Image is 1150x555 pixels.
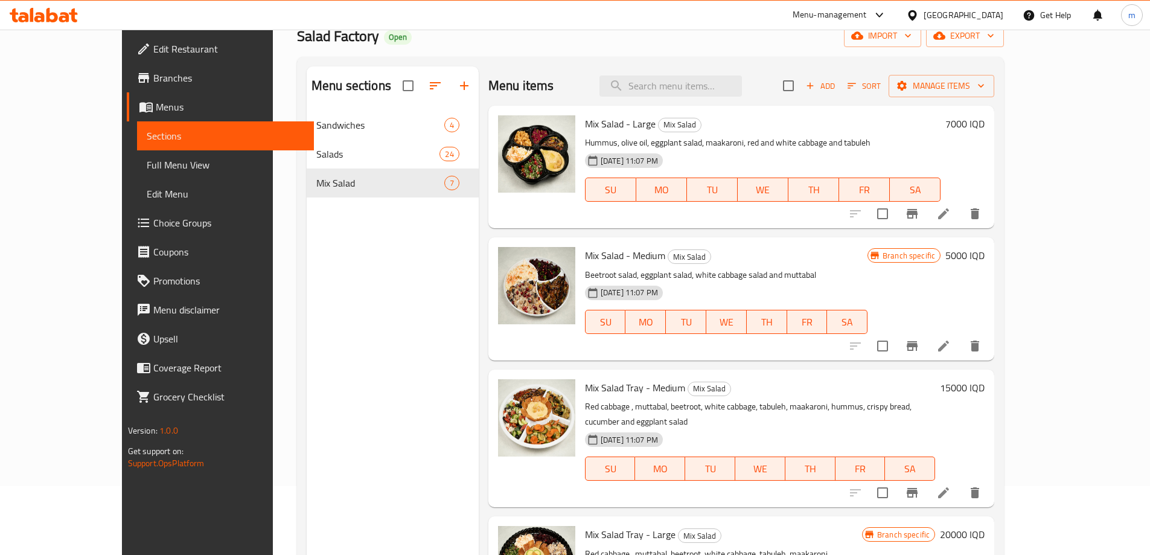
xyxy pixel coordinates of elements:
button: FR [835,457,886,481]
div: Salads24 [307,140,479,168]
span: Version: [128,423,158,438]
span: [DATE] 11:07 PM [596,287,663,298]
img: Mix Salad Tray - Medium [498,379,575,457]
span: Choice Groups [153,216,304,230]
span: MO [640,460,680,478]
input: search [599,75,742,97]
button: SA [827,310,867,334]
span: Coverage Report [153,361,304,375]
div: [GEOGRAPHIC_DATA] [924,8,1003,22]
a: Edit Restaurant [127,34,314,63]
a: Edit menu item [936,207,951,221]
span: TH [790,460,831,478]
button: Branch-specific-item [898,332,927,361]
div: Open [384,30,412,45]
div: Mix Salad [688,382,731,396]
button: Branch-specific-item [898,478,927,507]
a: Edit menu item [936,339,951,353]
button: WE [706,310,747,334]
a: Sections [137,121,314,150]
p: Red cabbage , muttabal, beetroot, white cabbage, tabuleh, maakaroni, hummus, crispy bread, cucumb... [585,399,935,429]
button: Add [801,77,840,95]
span: WE [711,313,742,331]
span: TU [690,460,730,478]
a: Edit menu item [936,486,951,500]
button: FR [839,178,890,202]
img: Mix Salad - Medium [498,247,575,324]
span: 4 [445,120,459,131]
span: Mix Salad Tray - Large [585,525,676,544]
button: TH [747,310,787,334]
span: MO [630,313,661,331]
span: Sections [147,129,304,143]
button: SU [585,457,636,481]
a: Coverage Report [127,353,314,382]
span: Add item [801,77,840,95]
div: Mix Salad7 [307,168,479,197]
a: Coupons [127,237,314,266]
span: Mix Salad [679,529,721,543]
div: Salads [316,147,440,161]
span: SU [590,460,631,478]
span: Mix Salad - Large [585,115,656,133]
a: Grocery Checklist [127,382,314,411]
span: import [854,28,912,43]
span: TH [793,181,834,199]
span: SU [590,181,631,199]
span: Mix Salad [316,176,444,190]
a: Menu disclaimer [127,295,314,324]
span: Mix Salad [688,382,730,396]
a: Branches [127,63,314,92]
span: Branches [153,71,304,85]
button: delete [960,199,989,228]
h2: Menu sections [311,77,391,95]
span: Mix Salad Tray - Medium [585,379,685,397]
button: Sort [845,77,884,95]
span: WE [740,460,781,478]
span: Sort [848,79,881,93]
span: Sort items [840,77,889,95]
h6: 7000 IQD [945,115,985,132]
nav: Menu sections [307,106,479,202]
span: export [936,28,994,43]
span: SU [590,313,621,331]
button: TU [687,178,738,202]
span: Grocery Checklist [153,390,304,404]
button: Manage items [889,75,994,97]
div: Menu-management [793,8,867,22]
span: Select section [776,73,801,98]
h6: 15000 IQD [940,379,985,396]
button: WE [738,178,788,202]
span: SA [895,181,936,199]
button: TH [785,457,835,481]
button: Branch-specific-item [898,199,927,228]
button: TU [666,310,706,334]
button: TU [685,457,735,481]
button: delete [960,478,989,507]
span: SA [832,313,863,331]
h2: Menu items [488,77,554,95]
a: Choice Groups [127,208,314,237]
a: Edit Menu [137,179,314,208]
span: Branch specific [878,250,940,261]
span: Sandwiches [316,118,444,132]
a: Upsell [127,324,314,353]
button: export [926,25,1004,47]
h6: 5000 IQD [945,247,985,264]
span: [DATE] 11:07 PM [596,434,663,446]
span: WE [743,181,784,199]
span: 7 [445,178,459,189]
div: Mix Salad [668,249,711,264]
span: Coupons [153,245,304,259]
button: SA [885,457,935,481]
span: Salad Factory [297,22,379,50]
span: Select to update [870,333,895,359]
a: Promotions [127,266,314,295]
span: TU [671,313,701,331]
p: Hummus, olive oil, eggplant salad, maakaroni, red and white cabbage and tabuleh [585,135,941,150]
div: items [444,176,459,190]
button: delete [960,332,989,361]
span: Menus [156,100,304,114]
button: SU [585,310,626,334]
